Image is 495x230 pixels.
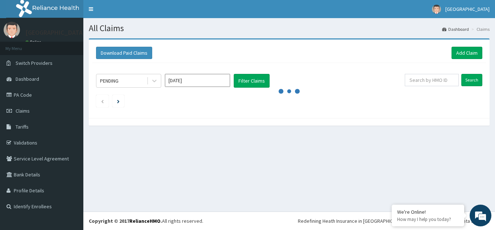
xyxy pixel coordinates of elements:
span: Claims [16,108,30,114]
img: User Image [4,22,20,38]
span: Dashboard [16,76,39,82]
footer: All rights reserved. [83,212,495,230]
strong: Copyright © 2017 . [89,218,162,224]
svg: audio-loading [278,80,300,102]
span: Tariffs [16,124,29,130]
a: Dashboard [442,26,469,32]
div: We're Online! [397,209,459,215]
h1: All Claims [89,24,490,33]
a: Add Claim [452,47,482,59]
span: [GEOGRAPHIC_DATA] [445,6,490,12]
button: Download Paid Claims [96,47,152,59]
img: User Image [432,5,441,14]
input: Search [461,74,482,86]
p: How may I help you today? [397,216,459,222]
input: Select Month and Year [165,74,230,87]
a: Next page [117,98,120,104]
div: PENDING [100,77,118,84]
a: RelianceHMO [129,218,161,224]
li: Claims [470,26,490,32]
a: Online [25,39,43,45]
a: Previous page [101,98,104,104]
input: Search by HMO ID [405,74,459,86]
p: [GEOGRAPHIC_DATA] [25,29,85,36]
button: Filter Claims [234,74,270,88]
span: Switch Providers [16,60,53,66]
div: Redefining Heath Insurance in [GEOGRAPHIC_DATA] using Telemedicine and Data Science! [298,217,490,225]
